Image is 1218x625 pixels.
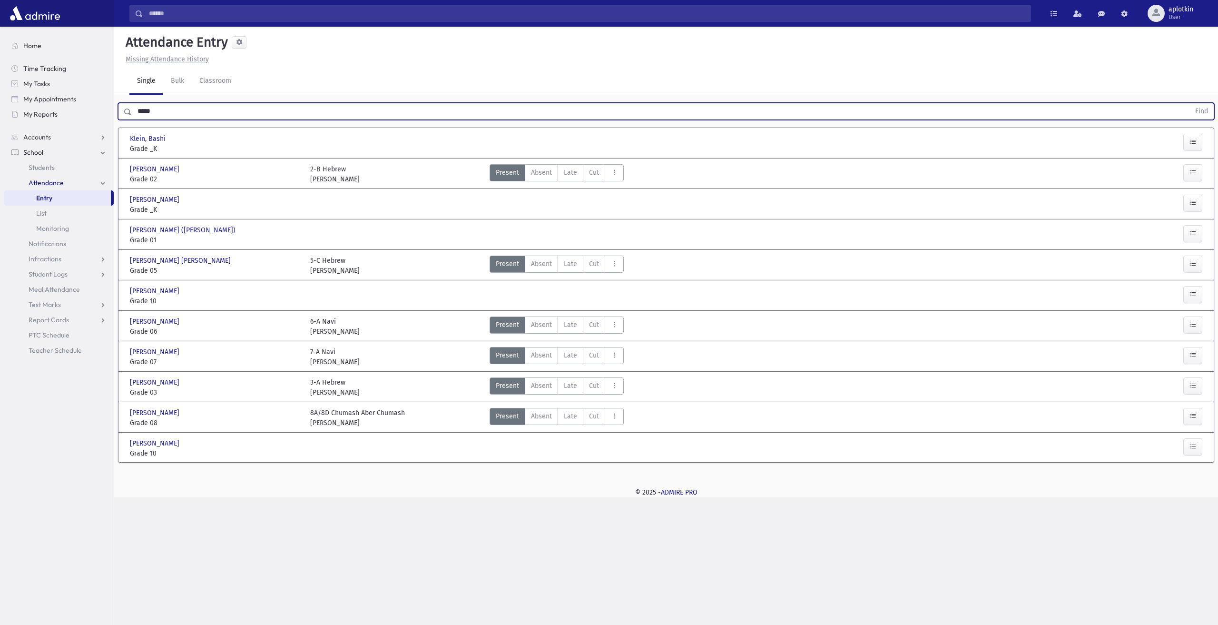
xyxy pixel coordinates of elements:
[496,350,519,360] span: Present
[564,350,577,360] span: Late
[192,68,239,95] a: Classroom
[589,350,599,360] span: Cut
[29,163,55,172] span: Students
[130,144,301,154] span: Grade _K
[163,68,192,95] a: Bulk
[490,317,624,337] div: AttTypes
[23,41,41,50] span: Home
[122,34,228,50] h5: Attendance Entry
[4,160,114,175] a: Students
[29,346,82,355] span: Teacher Schedule
[4,61,114,76] a: Time Tracking
[4,267,114,282] a: Student Logs
[531,259,552,269] span: Absent
[130,174,301,184] span: Grade 02
[23,133,51,141] span: Accounts
[130,438,181,448] span: [PERSON_NAME]
[589,168,599,178] span: Cut
[589,411,599,421] span: Cut
[130,266,301,276] span: Grade 05
[589,259,599,269] span: Cut
[564,259,577,269] span: Late
[130,134,167,144] span: Klein, Bashi
[4,206,114,221] a: List
[130,235,301,245] span: Grade 01
[130,357,301,367] span: Grade 07
[564,168,577,178] span: Late
[531,411,552,421] span: Absent
[4,327,114,343] a: PTC Schedule
[310,317,360,337] div: 6-A Navi [PERSON_NAME]
[29,285,80,294] span: Meal Attendance
[130,195,181,205] span: [PERSON_NAME]
[564,320,577,330] span: Late
[4,38,114,53] a: Home
[4,76,114,91] a: My Tasks
[36,209,47,218] span: List
[4,297,114,312] a: Test Marks
[310,256,360,276] div: 5-C Hebrew [PERSON_NAME]
[310,408,405,428] div: 8A/8D Chumash Aber Chumash [PERSON_NAME]
[531,168,552,178] span: Absent
[130,205,301,215] span: Grade _K
[564,381,577,391] span: Late
[4,129,114,145] a: Accounts
[29,255,61,263] span: Infractions
[130,448,301,458] span: Grade 10
[36,194,52,202] span: Entry
[29,316,69,324] span: Report Cards
[4,236,114,251] a: Notifications
[126,55,209,63] u: Missing Attendance History
[310,347,360,367] div: 7-A Navi [PERSON_NAME]
[4,190,111,206] a: Entry
[29,331,69,339] span: PTC Schedule
[490,164,624,184] div: AttTypes
[130,256,233,266] span: [PERSON_NAME] [PERSON_NAME]
[310,164,360,184] div: 2-B Hebrew [PERSON_NAME]
[130,327,301,337] span: Grade 06
[29,300,61,309] span: Test Marks
[4,282,114,297] a: Meal Attendance
[531,320,552,330] span: Absent
[130,408,181,418] span: [PERSON_NAME]
[23,95,76,103] span: My Appointments
[496,320,519,330] span: Present
[496,168,519,178] span: Present
[130,286,181,296] span: [PERSON_NAME]
[661,488,697,496] a: ADMIRE PRO
[4,251,114,267] a: Infractions
[1169,6,1193,13] span: aplotkin
[4,107,114,122] a: My Reports
[490,377,624,397] div: AttTypes
[23,79,50,88] span: My Tasks
[130,377,181,387] span: [PERSON_NAME]
[130,387,301,397] span: Grade 03
[490,408,624,428] div: AttTypes
[1169,13,1193,21] span: User
[531,381,552,391] span: Absent
[4,91,114,107] a: My Appointments
[564,411,577,421] span: Late
[496,259,519,269] span: Present
[29,179,64,187] span: Attendance
[589,381,599,391] span: Cut
[490,347,624,367] div: AttTypes
[4,221,114,236] a: Monitoring
[130,418,301,428] span: Grade 08
[130,347,181,357] span: [PERSON_NAME]
[1189,103,1214,119] button: Find
[129,68,163,95] a: Single
[4,343,114,358] a: Teacher Schedule
[29,270,68,278] span: Student Logs
[4,175,114,190] a: Attendance
[23,148,43,157] span: School
[130,296,301,306] span: Grade 10
[4,312,114,327] a: Report Cards
[23,64,66,73] span: Time Tracking
[130,225,237,235] span: [PERSON_NAME] ([PERSON_NAME])
[490,256,624,276] div: AttTypes
[122,55,209,63] a: Missing Attendance History
[36,224,69,233] span: Monitoring
[496,411,519,421] span: Present
[129,487,1203,497] div: © 2025 -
